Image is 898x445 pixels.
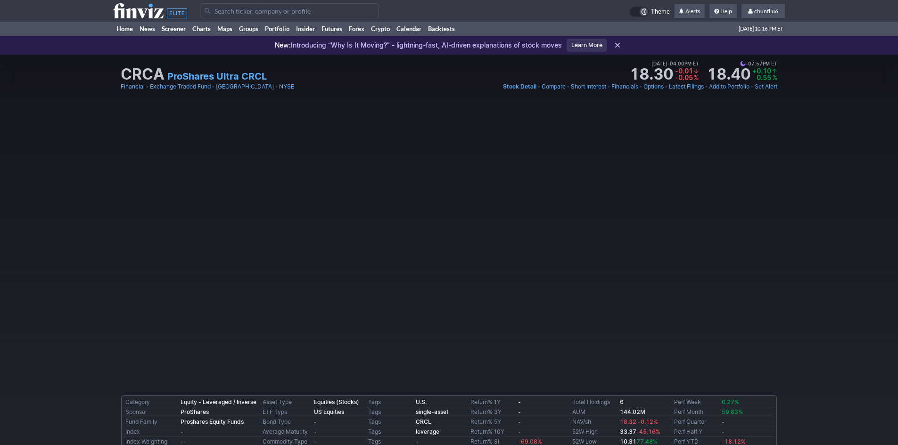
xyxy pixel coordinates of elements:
[518,418,521,425] b: -
[772,73,777,81] span: %
[121,82,145,91] a: Financial
[620,438,658,445] b: 10.31
[570,407,618,417] td: AUM
[216,82,274,91] a: [GEOGRAPHIC_DATA]
[200,3,379,18] input: Search
[136,22,158,36] a: News
[639,82,643,91] span: •
[503,82,536,91] a: Stock Detail
[416,438,419,445] b: -
[214,22,236,36] a: Maps
[620,428,660,435] b: 33.37
[570,397,618,407] td: Total Holdings
[754,8,778,15] span: chunfliu6
[393,22,425,36] a: Calendar
[261,427,312,437] td: Average Maturity
[620,398,624,405] b: 6
[261,417,312,427] td: Bond Type
[503,83,536,90] span: Stock Detail
[722,438,746,445] span: -18.12%
[672,417,720,427] td: Perf Quarter
[570,427,618,437] td: 52W High
[638,418,658,425] span: -0.12%
[124,417,179,427] td: Fund Family
[620,418,636,425] span: 18.32
[739,22,783,36] span: [DATE] 10:16 PM ET
[722,398,739,405] span: 0.27%
[755,82,777,91] a: Set Alert
[629,7,670,17] a: Theme
[366,397,414,407] td: Tags
[672,427,720,437] td: Perf Half Y
[314,398,359,405] b: Equities (Stocks)
[672,397,720,407] td: Perf Week
[518,408,521,415] b: -
[261,407,312,417] td: ETF Type
[752,67,771,75] span: +0.10
[189,22,214,36] a: Charts
[746,59,748,68] span: •
[146,82,149,91] span: •
[722,418,725,425] b: -
[636,428,660,435] span: -45.16%
[181,398,256,405] b: Equity - Leveraged / Inverse
[643,82,664,91] a: Options
[236,22,262,36] a: Groups
[318,22,346,36] a: Futures
[275,82,278,91] span: •
[567,39,607,52] a: Learn More
[722,408,743,415] span: 59.83%
[314,418,317,425] b: -
[167,70,267,83] a: ProShares Ultra CRCL
[425,22,458,36] a: Backtests
[629,67,673,82] strong: 18.30
[667,59,670,68] span: •
[366,427,414,437] td: Tags
[469,397,516,407] td: Return% 1Y
[636,438,658,445] span: 77.48%
[675,73,693,81] span: -0.05
[314,408,344,415] b: US Equities
[651,59,699,68] span: [DATE] 04:00PM ET
[675,4,705,19] a: Alerts
[366,417,414,427] td: Tags
[469,427,516,437] td: Return% 10Y
[741,4,785,19] a: chunfliu6
[518,428,521,435] b: -
[366,407,414,417] td: Tags
[368,22,393,36] a: Crypto
[124,407,179,417] td: Sponsor
[611,82,638,91] a: Financials
[567,82,570,91] span: •
[279,82,294,91] a: NYSE
[181,408,209,415] b: ProShares
[262,22,293,36] a: Portfolio
[416,428,439,435] a: leverage
[181,418,244,425] b: Proshares Equity Funds
[416,408,448,415] b: single-asset
[571,82,606,91] a: Short Interest
[181,438,183,445] b: -
[416,418,431,425] a: CRCL
[669,83,704,90] span: Latest Filings
[416,398,427,405] a: U.S.
[518,438,542,445] span: -69.08%
[346,22,368,36] a: Forex
[261,397,312,407] td: Asset Type
[518,398,521,405] b: -
[314,428,317,435] b: -
[620,408,645,415] b: 144.02M
[212,82,215,91] span: •
[113,22,136,36] a: Home
[570,417,618,427] td: NAV/sh
[740,59,777,68] span: 07:57PM ET
[709,82,750,91] a: Add to Portfolio
[607,82,610,91] span: •
[537,82,541,91] span: •
[675,67,693,75] span: -0.01
[542,82,566,91] a: Compare
[722,428,725,435] b: -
